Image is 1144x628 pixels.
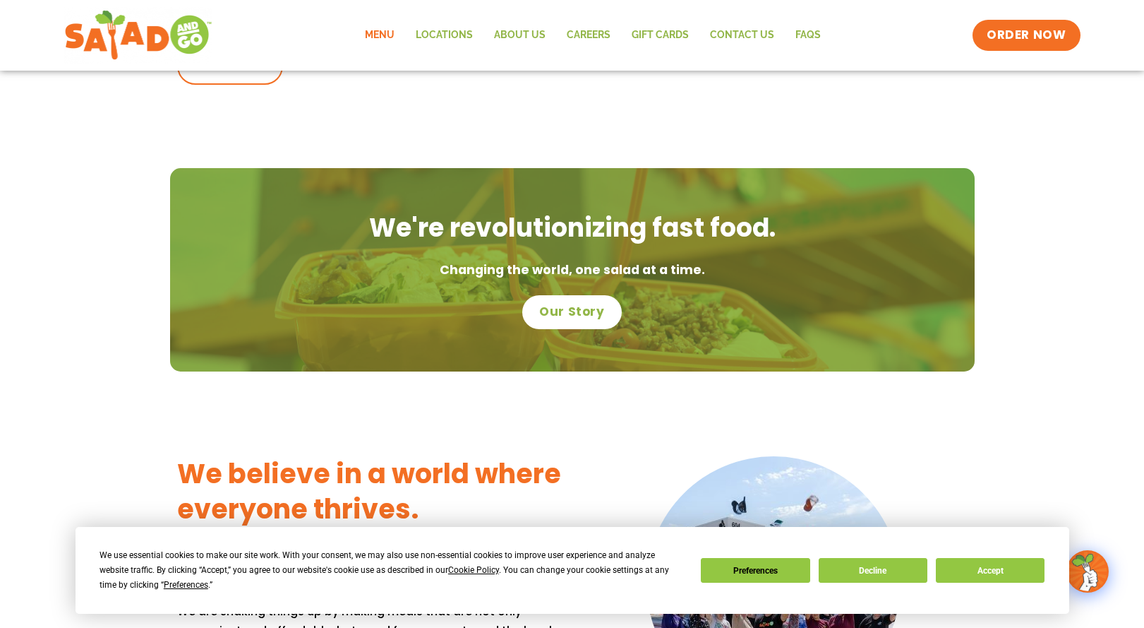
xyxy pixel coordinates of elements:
div: We use essential cookies to make our site work. With your consent, we may also use non-essential ... [100,548,684,593]
a: Locations [405,19,483,52]
span: Our Story [539,304,604,321]
button: Accept [936,558,1044,583]
a: ORDER NOW [973,20,1080,51]
nav: Menu [354,19,831,52]
div: Cookie Consent Prompt [76,527,1069,614]
a: Our Story [522,295,621,329]
button: Decline [819,558,927,583]
span: Cookie Policy [448,565,499,575]
h3: We believe in a world where everyone thrives. [177,456,565,526]
a: GIFT CARDS [621,19,699,52]
a: Contact Us [699,19,785,52]
h2: We're revolutionizing fast food. [184,211,961,246]
img: new-SAG-logo-768×292 [64,7,213,64]
a: Careers [556,19,621,52]
p: Changing the world, one salad at a time. [184,260,961,281]
a: FAQs [785,19,831,52]
button: Preferences [701,558,809,583]
img: wpChatIcon [1068,552,1107,591]
a: About Us [483,19,556,52]
span: ORDER NOW [987,27,1066,44]
a: Menu [354,19,405,52]
span: Preferences [164,580,208,590]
